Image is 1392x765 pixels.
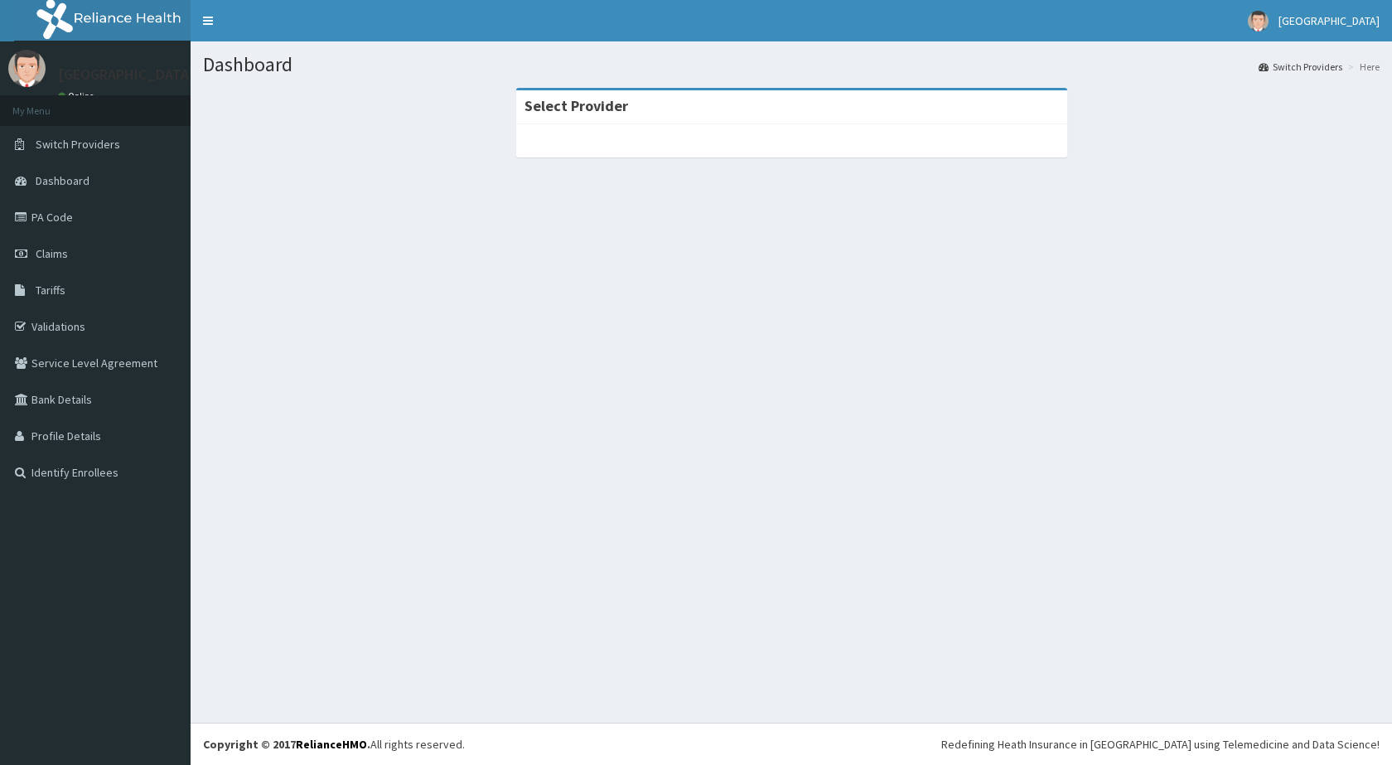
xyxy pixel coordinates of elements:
[1248,11,1269,31] img: User Image
[191,723,1392,765] footer: All rights reserved.
[36,246,68,261] span: Claims
[203,737,370,752] strong: Copyright © 2017 .
[524,96,628,115] strong: Select Provider
[58,90,98,102] a: Online
[36,137,120,152] span: Switch Providers
[8,50,46,87] img: User Image
[296,737,367,752] a: RelianceHMO
[1259,60,1342,74] a: Switch Providers
[58,67,195,82] p: [GEOGRAPHIC_DATA]
[941,736,1380,753] div: Redefining Heath Insurance in [GEOGRAPHIC_DATA] using Telemedicine and Data Science!
[36,173,89,188] span: Dashboard
[36,283,65,298] span: Tariffs
[203,54,1380,75] h1: Dashboard
[1278,13,1380,28] span: [GEOGRAPHIC_DATA]
[1344,60,1380,74] li: Here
